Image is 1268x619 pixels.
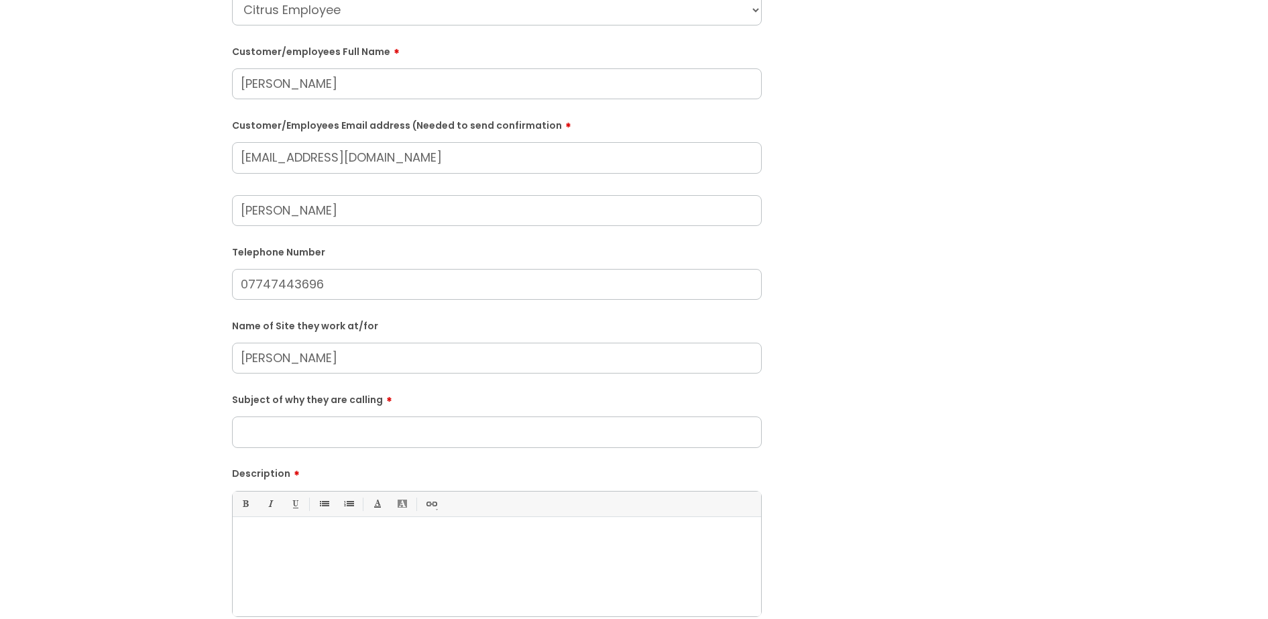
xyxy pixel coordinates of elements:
[262,496,278,512] a: Italic (Ctrl-I)
[369,496,386,512] a: Font Color
[232,42,762,58] label: Customer/employees Full Name
[232,115,762,131] label: Customer/Employees Email address (Needed to send confirmation
[232,142,762,173] input: Email
[232,318,762,332] label: Name of Site they work at/for
[286,496,303,512] a: Underline(Ctrl-U)
[394,496,410,512] a: Back Color
[232,463,762,480] label: Description
[232,244,762,258] label: Telephone Number
[340,496,357,512] a: 1. Ordered List (Ctrl-Shift-8)
[237,496,253,512] a: Bold (Ctrl-B)
[232,195,762,226] input: Your Name
[422,496,439,512] a: Link
[315,496,332,512] a: • Unordered List (Ctrl-Shift-7)
[232,390,762,406] label: Subject of why they are calling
